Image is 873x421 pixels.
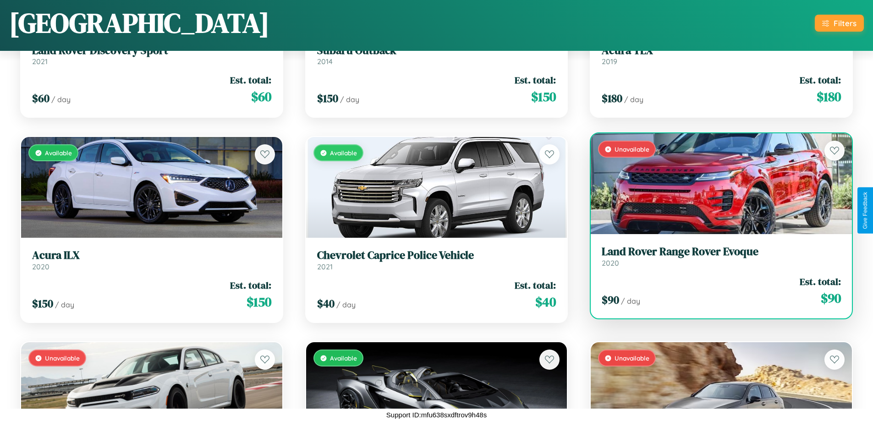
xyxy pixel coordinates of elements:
[336,300,356,309] span: / day
[251,87,271,106] span: $ 60
[515,279,556,292] span: Est. total:
[340,95,359,104] span: / day
[32,44,271,57] h3: Land Rover Discovery Sport
[602,245,841,258] h3: Land Rover Range Rover Evoque
[515,73,556,87] span: Est. total:
[800,275,841,288] span: Est. total:
[317,262,333,271] span: 2021
[602,245,841,268] a: Land Rover Range Rover Evoque2020
[32,57,48,66] span: 2021
[32,91,49,106] span: $ 60
[615,145,649,153] span: Unavailable
[317,296,335,311] span: $ 40
[386,409,487,421] p: Support ID: mfu638sxdftrov9h48s
[800,73,841,87] span: Est. total:
[317,44,556,66] a: Subaru Outback2014
[32,249,271,262] h3: Acura ILX
[317,249,556,262] h3: Chevrolet Caprice Police Vehicle
[535,293,556,311] span: $ 40
[862,192,868,229] div: Give Feedback
[621,296,640,306] span: / day
[602,292,619,307] span: $ 90
[602,258,619,268] span: 2020
[45,354,80,362] span: Unavailable
[32,249,271,271] a: Acura ILX2020
[9,4,269,42] h1: [GEOGRAPHIC_DATA]
[602,44,841,66] a: Acura TLX2019
[531,87,556,106] span: $ 150
[230,279,271,292] span: Est. total:
[45,149,72,157] span: Available
[32,44,271,66] a: Land Rover Discovery Sport2021
[230,73,271,87] span: Est. total:
[55,300,74,309] span: / day
[330,354,357,362] span: Available
[834,18,857,28] div: Filters
[32,262,49,271] span: 2020
[817,87,841,106] span: $ 180
[624,95,643,104] span: / day
[32,296,53,311] span: $ 150
[815,15,864,32] button: Filters
[317,249,556,271] a: Chevrolet Caprice Police Vehicle2021
[51,95,71,104] span: / day
[602,91,622,106] span: $ 180
[247,293,271,311] span: $ 150
[615,354,649,362] span: Unavailable
[821,289,841,307] span: $ 90
[602,57,617,66] span: 2019
[317,91,338,106] span: $ 150
[317,57,333,66] span: 2014
[330,149,357,157] span: Available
